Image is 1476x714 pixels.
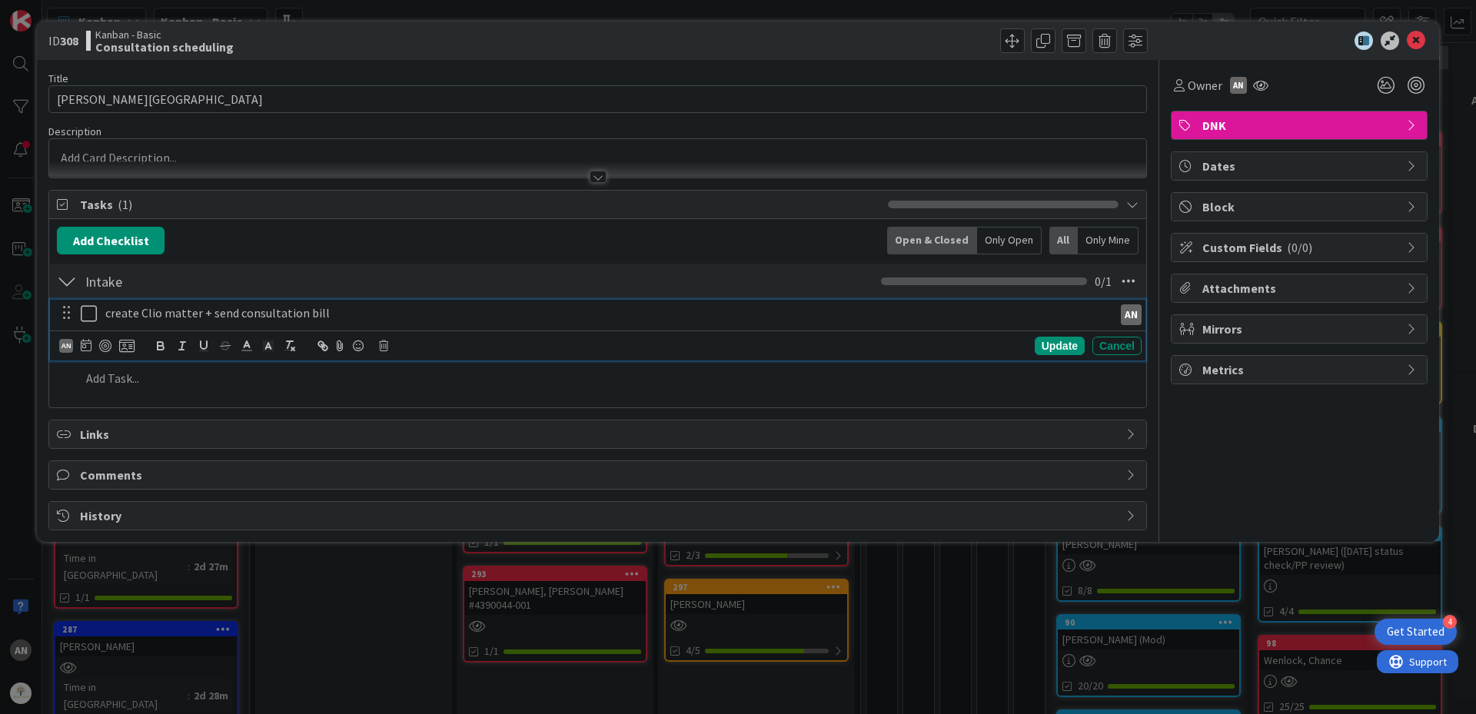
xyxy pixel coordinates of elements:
[80,267,426,295] input: Add Checklist...
[1188,76,1222,95] span: Owner
[95,28,234,41] span: Kanban - Basic
[1095,272,1112,291] span: 0 / 1
[48,71,68,85] label: Title
[1092,337,1142,355] div: Cancel
[59,339,73,353] div: AN
[1230,77,1247,94] div: AN
[32,2,70,21] span: Support
[1049,227,1078,254] div: All
[105,304,1107,322] p: create Clio matter + send consultation bill
[95,41,234,53] b: Consultation scheduling
[48,32,78,50] span: ID
[80,466,1119,484] span: Comments
[1202,320,1399,338] span: Mirrors
[57,227,165,254] button: Add Checklist
[1287,240,1312,255] span: ( 0/0 )
[1035,337,1085,355] div: Update
[1375,619,1457,645] div: Open Get Started checklist, remaining modules: 4
[977,227,1042,254] div: Only Open
[1202,198,1399,216] span: Block
[118,197,132,212] span: ( 1 )
[1202,279,1399,297] span: Attachments
[80,425,1119,443] span: Links
[1202,360,1399,379] span: Metrics
[80,195,880,214] span: Tasks
[1387,624,1444,639] div: Get Started
[1202,238,1399,257] span: Custom Fields
[1078,227,1139,254] div: Only Mine
[48,125,101,138] span: Description
[887,227,977,254] div: Open & Closed
[1202,116,1399,134] span: DNK
[1121,304,1142,325] div: AN
[1202,157,1399,175] span: Dates
[48,85,1147,113] input: type card name here...
[1443,615,1457,629] div: 4
[80,506,1119,525] span: History
[60,33,78,48] b: 308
